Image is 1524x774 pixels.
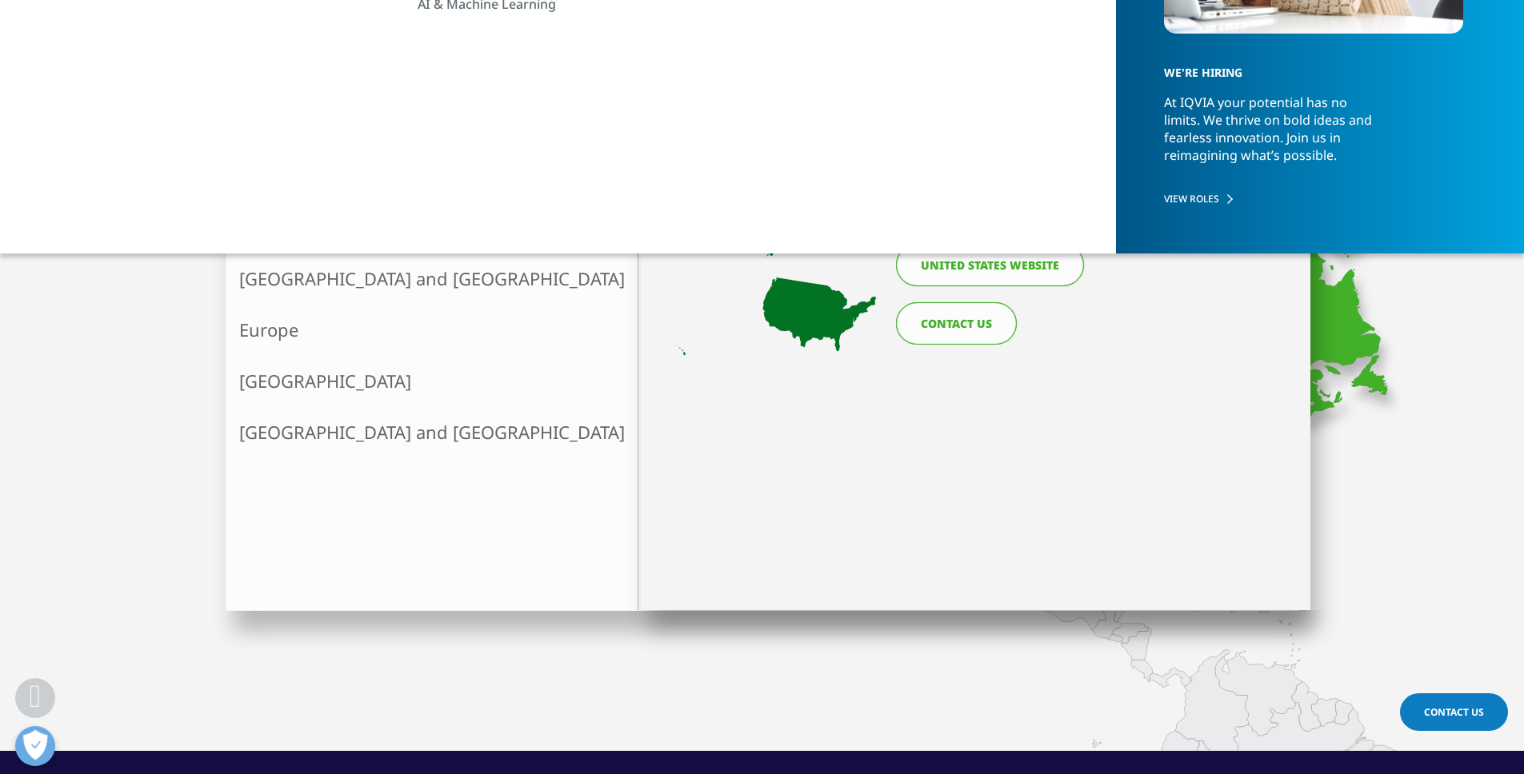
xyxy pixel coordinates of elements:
[1164,192,1463,205] a: VIEW ROLES
[1164,38,1448,94] h5: WE'RE HIRING
[15,726,55,766] button: Open Preferences
[226,253,638,305] a: [GEOGRAPHIC_DATA] and [GEOGRAPHIC_DATA]
[226,407,638,458] a: [GEOGRAPHIC_DATA] and [GEOGRAPHIC_DATA]
[1400,693,1508,731] a: Contact Us
[896,302,1017,345] a: CONTACT US
[226,356,638,407] a: [GEOGRAPHIC_DATA]
[226,305,638,356] a: Europe
[1424,705,1484,719] span: Contact Us
[896,244,1084,286] a: United States website
[1164,94,1385,178] p: At IQVIA your potential has no limits. We thrive on bold ideas and fearless innovation. Join us i...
